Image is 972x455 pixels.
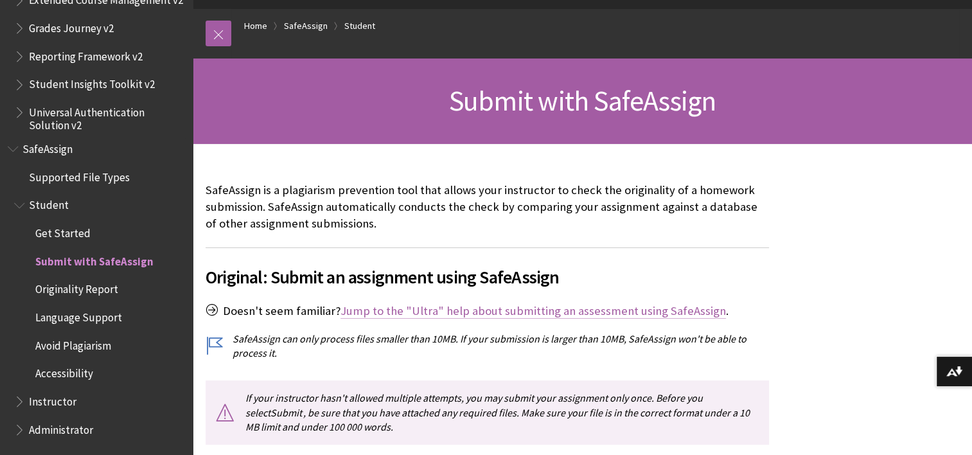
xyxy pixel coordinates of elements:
a: Student [344,18,375,34]
span: Get Started [35,222,91,240]
span: Accessibility [35,363,93,380]
span: Original: Submit an assignment using SafeAssign [206,263,769,290]
a: Home [244,18,267,34]
span: Originality Report [35,279,118,296]
nav: Book outline for Blackboard SafeAssign [8,138,185,440]
p: SafeAssign is a plagiarism prevention tool that allows your instructor to check the originality o... [206,182,769,233]
span: Student Insights Toolkit v2 [29,74,155,91]
span: Supported File Types [29,166,130,184]
span: Universal Authentication Solution v2 [29,102,184,132]
span: Submit with SafeAssign [35,251,154,268]
span: Reporting Framework v2 [29,46,143,63]
a: Jump to the "Ultra" help about submitting an assessment using SafeAssign [340,303,726,319]
p: If your instructor hasn't allowed multiple attempts, you may submit your assignment only once. Be... [206,380,769,444]
span: Student [29,195,69,212]
p: Doesn't seem familiar? . [206,303,769,319]
span: Language Support [35,307,122,324]
span: Submit [270,406,302,419]
p: SafeAssign can only process files smaller than 10MB. If your submission is larger than 10MB, Safe... [206,332,769,361]
span: Administrator [29,419,93,436]
span: Grades Journey v2 [29,17,114,35]
span: Avoid Plagiarism [35,335,111,352]
span: SafeAssign [22,138,73,156]
span: Instructor [29,391,76,408]
span: Submit with SafeAssign [449,83,716,118]
a: SafeAssign [284,18,328,34]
